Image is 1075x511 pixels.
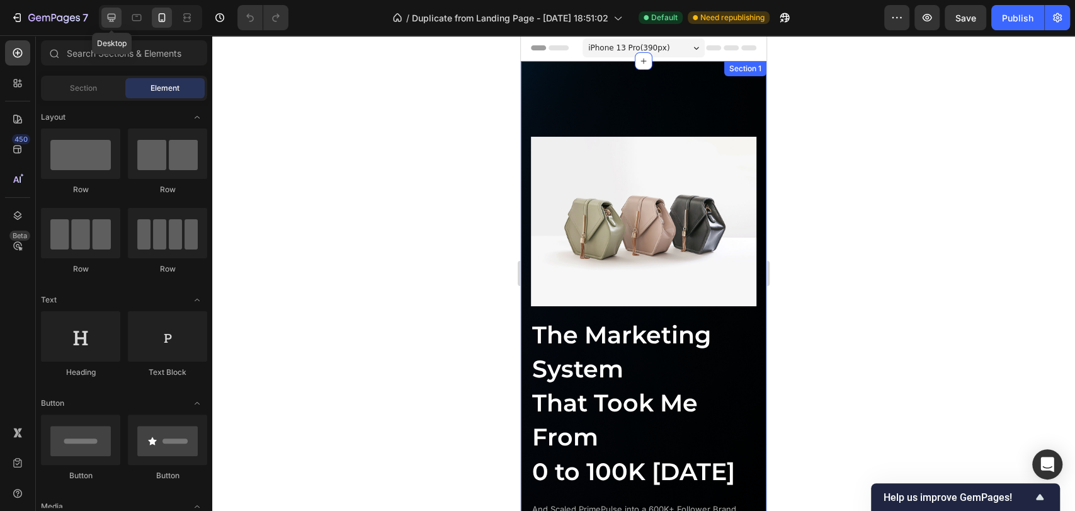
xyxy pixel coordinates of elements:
div: Row [128,184,207,195]
span: Section [70,83,97,94]
button: Show survey - Help us improve GemPages! [884,490,1047,505]
span: Need republishing [700,12,765,23]
p: 7 [82,10,88,25]
div: Row [41,184,120,195]
button: Publish [991,5,1044,30]
button: Save [945,5,986,30]
button: 7 [5,5,94,30]
input: Search Sections & Elements [41,40,207,66]
div: Section 1 [206,28,243,39]
div: Open Intercom Messenger [1032,449,1062,479]
div: Publish [1002,11,1033,25]
span: Duplicate from Landing Page - [DATE] 18:51:02 [412,11,608,25]
span: And Scaled PrimePulse into a 600K+ Follower Brand [11,469,215,479]
span: Element [151,83,179,94]
iframe: Design area [521,35,766,511]
div: Button [41,470,120,481]
span: Layout [41,112,65,123]
span: Toggle open [187,290,207,310]
span: Toggle open [187,107,207,127]
div: Row [128,263,207,275]
div: Button [128,470,207,481]
div: Heading [41,367,120,378]
span: Default [651,12,678,23]
span: Save [955,13,976,23]
div: Beta [9,231,30,241]
span: Help us improve GemPages! [884,491,1032,503]
span: Text [41,294,57,306]
div: 450 [12,134,30,144]
div: Text Block [128,367,207,378]
span: / [406,11,409,25]
div: Undo/Redo [237,5,288,30]
span: Button [41,398,64,409]
span: Toggle open [187,393,207,413]
div: Row [41,263,120,275]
